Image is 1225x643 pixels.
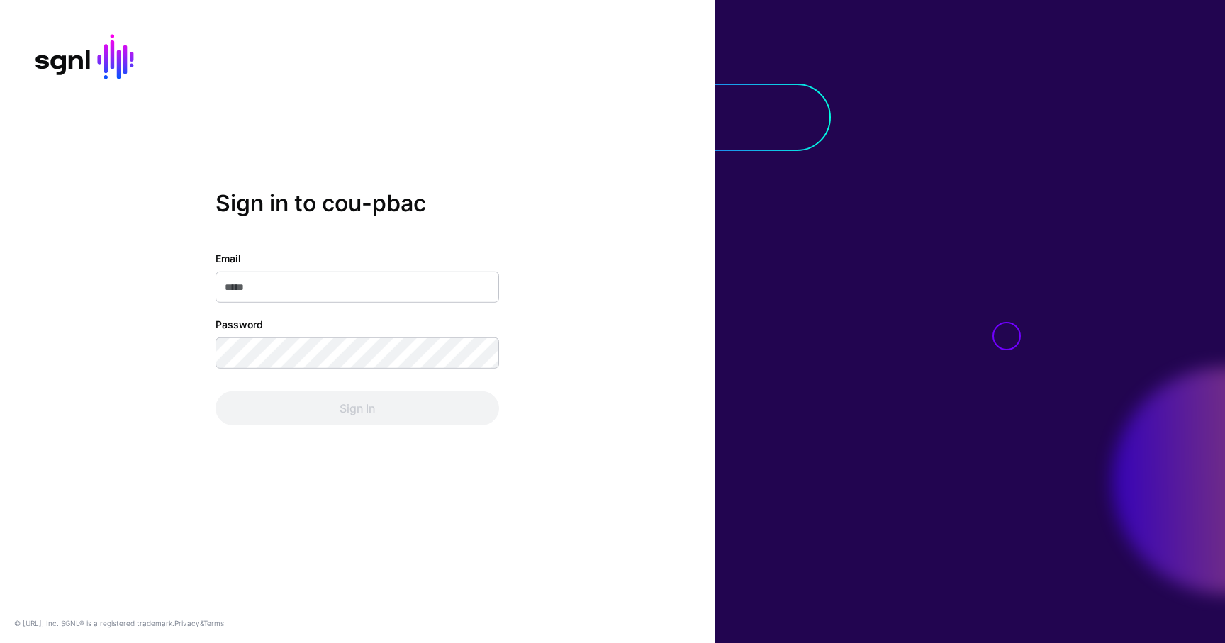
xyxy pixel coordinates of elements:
[174,619,200,627] a: Privacy
[216,317,263,332] label: Password
[216,189,499,216] h2: Sign in to cou-pbac
[216,251,241,266] label: Email
[14,617,224,629] div: © [URL], Inc. SGNL® is a registered trademark. &
[203,619,224,627] a: Terms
